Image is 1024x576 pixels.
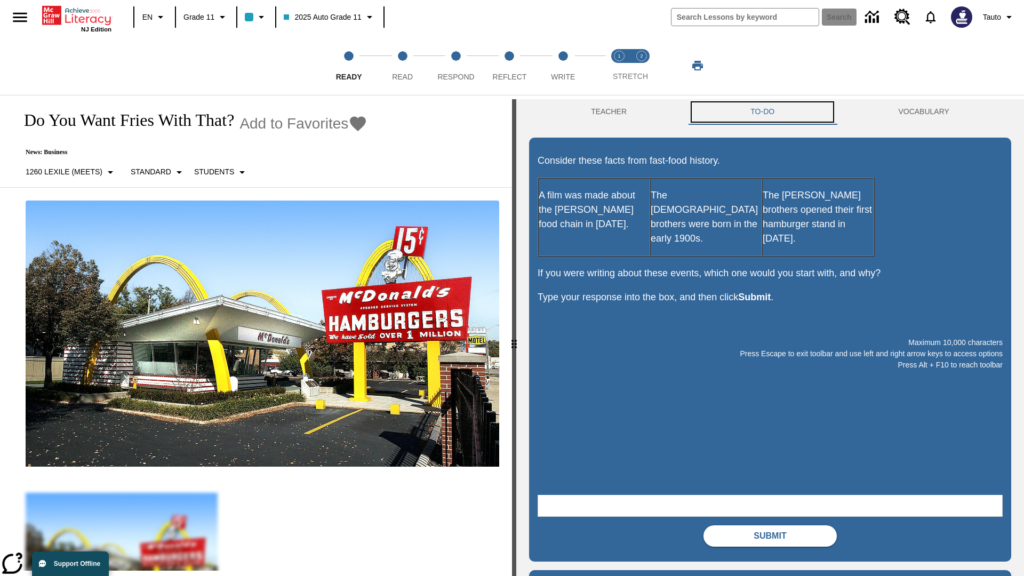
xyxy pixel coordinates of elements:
[239,115,348,132] span: Add to Favorites
[21,163,121,182] button: Select Lexile, 1260 Lexile (Meets)
[532,36,594,95] button: Write step 5 of 5
[551,73,575,81] span: Write
[618,53,620,59] text: 1
[983,12,1001,23] span: Tauto
[425,36,487,95] button: Respond step 3 of 5
[493,73,527,81] span: Reflect
[131,166,171,178] p: Standard
[671,9,819,26] input: search field
[142,12,153,23] span: EN
[538,290,1003,305] p: Type your response into the box, and then click .
[371,36,433,95] button: Read step 2 of 5
[437,73,474,81] span: Respond
[318,36,380,95] button: Ready step 1 of 5
[516,99,1024,576] div: activity
[836,99,1011,125] button: VOCABULARY
[13,148,367,156] p: News: Business
[604,36,635,95] button: Stretch Read step 1 of 2
[26,201,499,467] img: One of the first McDonald's stores, with the iconic red sign and golden arches.
[951,6,972,28] img: Avatar
[279,7,380,27] button: Class: 2025 Auto Grade 11, Select your class
[539,188,650,231] p: A film was made about the [PERSON_NAME] food chain in [DATE].
[26,166,102,178] p: 1260 Lexile (Meets)
[284,12,361,23] span: 2025 Auto Grade 11
[859,3,888,32] a: Data Center
[689,99,836,125] button: TO-DO
[538,337,1003,348] p: Maximum 10,000 characters
[54,560,100,567] span: Support Offline
[703,525,837,547] button: Submit
[538,266,1003,281] p: If you were writing about these events, which one would you start with, and why?
[239,114,367,133] button: Add to Favorites - Do You Want Fries With That?
[681,56,715,75] button: Print
[478,36,540,95] button: Reflect step 4 of 5
[529,99,689,125] button: Teacher
[651,188,762,246] p: The [DEMOGRAPHIC_DATA] brothers were born in the early 1900s.
[42,4,111,33] div: Home
[538,359,1003,371] p: Press Alt + F10 to reach toolbar
[81,26,111,33] span: NJ Edition
[888,3,917,31] a: Resource Center, Will open in new tab
[179,7,233,27] button: Grade: Grade 11, Select a grade
[626,36,657,95] button: Stretch Respond step 2 of 2
[917,3,945,31] a: Notifications
[32,551,109,576] button: Support Offline
[979,7,1020,27] button: Profile/Settings
[538,348,1003,359] p: Press Escape to exit toolbar and use left and right arrow keys to access options
[183,12,214,23] span: Grade 11
[945,3,979,31] button: Select a new avatar
[738,292,771,302] strong: Submit
[4,9,156,18] body: Maximum 10,000 characters Press Escape to exit toolbar and use left and right arrow keys to acces...
[763,188,874,246] p: The [PERSON_NAME] brothers opened their first hamburger stand in [DATE].
[138,7,172,27] button: Language: EN, Select a language
[241,7,272,27] button: Class color is light blue. Change class color
[529,99,1011,125] div: Instructional Panel Tabs
[613,72,648,81] span: STRETCH
[126,163,190,182] button: Scaffolds, Standard
[640,53,643,59] text: 2
[538,154,1003,168] p: Consider these facts from fast-food history.
[190,163,253,182] button: Select Student
[392,73,413,81] span: Read
[4,2,36,33] button: Open side menu
[13,110,234,130] h1: Do You Want Fries With That?
[194,166,234,178] p: Students
[336,73,362,81] span: Ready
[512,99,516,576] div: Press Enter or Spacebar and then press right and left arrow keys to move the slider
